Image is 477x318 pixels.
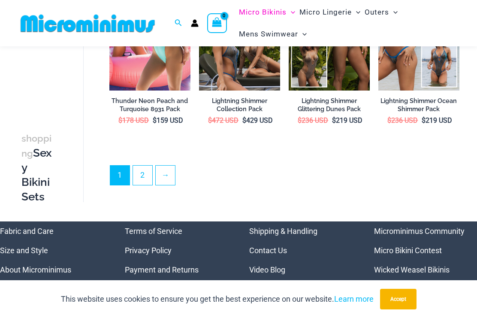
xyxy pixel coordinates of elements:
span: shopping [21,133,51,158]
span: $ [298,116,302,124]
p: This website uses cookies to ensure you get the best experience on our website. [61,293,374,306]
aside: Footer Widget 3 [249,221,353,279]
nav: Menu [125,221,228,279]
a: Thunder Neon Peach and Turquoise 8931 Pack [109,97,190,116]
a: Page 2 [133,166,152,185]
a: Lightning Shimmer Ocean Shimmer Pack [378,97,459,116]
span: $ [332,116,336,124]
bdi: 472 USD [208,116,238,124]
img: MM SHOP LOGO FLAT [17,14,158,33]
a: Learn more [334,294,374,303]
a: Wicked Weasel Bikinis [374,265,450,274]
nav: Menu [249,221,353,279]
a: Video Blog [249,265,285,274]
span: Micro Lingerie [299,1,352,23]
span: Micro Bikinis [239,1,287,23]
aside: Footer Widget 2 [125,221,228,279]
a: Payment and Returns [125,265,199,274]
span: $ [208,116,212,124]
bdi: 236 USD [298,116,328,124]
h2: Lightning Shimmer Glittering Dunes Pack [289,97,370,113]
h3: Sexy Bikini Sets [21,130,53,204]
h2: Lightning Shimmer Ocean Shimmer Pack [378,97,459,113]
span: Mens Swimwear [239,23,298,45]
a: OutersMenu ToggleMenu Toggle [362,1,400,23]
a: View Shopping Cart, empty [207,13,227,33]
bdi: 219 USD [332,116,362,124]
bdi: 178 USD [118,116,149,124]
a: Shipping & Handling [249,227,317,236]
a: Contact Us [249,246,287,255]
a: Lightning Shimmer Glittering Dunes Pack [289,97,370,116]
button: Accept [380,289,417,309]
span: Menu Toggle [298,23,307,45]
a: Terms of Service [125,227,182,236]
a: → [156,166,175,185]
a: Privacy Policy [125,246,172,255]
bdi: 429 USD [242,116,273,124]
bdi: 219 USD [422,116,452,124]
span: Outers [365,1,389,23]
span: $ [387,116,391,124]
span: Menu Toggle [352,1,360,23]
span: $ [422,116,426,124]
a: Micro Bikini Contest [374,246,442,255]
span: $ [118,116,122,124]
h2: Lightning Shimmer Collection Pack [199,97,280,113]
a: Lightning Shimmer Collection Pack [199,97,280,116]
a: Micro BikinisMenu ToggleMenu Toggle [237,1,297,23]
a: Micro LingerieMenu ToggleMenu Toggle [297,1,362,23]
bdi: 236 USD [387,116,418,124]
a: Mens SwimwearMenu ToggleMenu Toggle [237,23,309,45]
span: $ [242,116,246,124]
bdi: 159 USD [153,116,183,124]
a: Search icon link [175,18,182,29]
a: Account icon link [191,19,199,27]
nav: Product Pagination [109,165,459,190]
h2: Thunder Neon Peach and Turquoise 8931 Pack [109,97,190,113]
span: $ [153,116,157,124]
span: Page 1 [110,166,130,185]
a: Microminimus Community [374,227,465,236]
span: Menu Toggle [287,1,295,23]
span: Menu Toggle [389,1,398,23]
